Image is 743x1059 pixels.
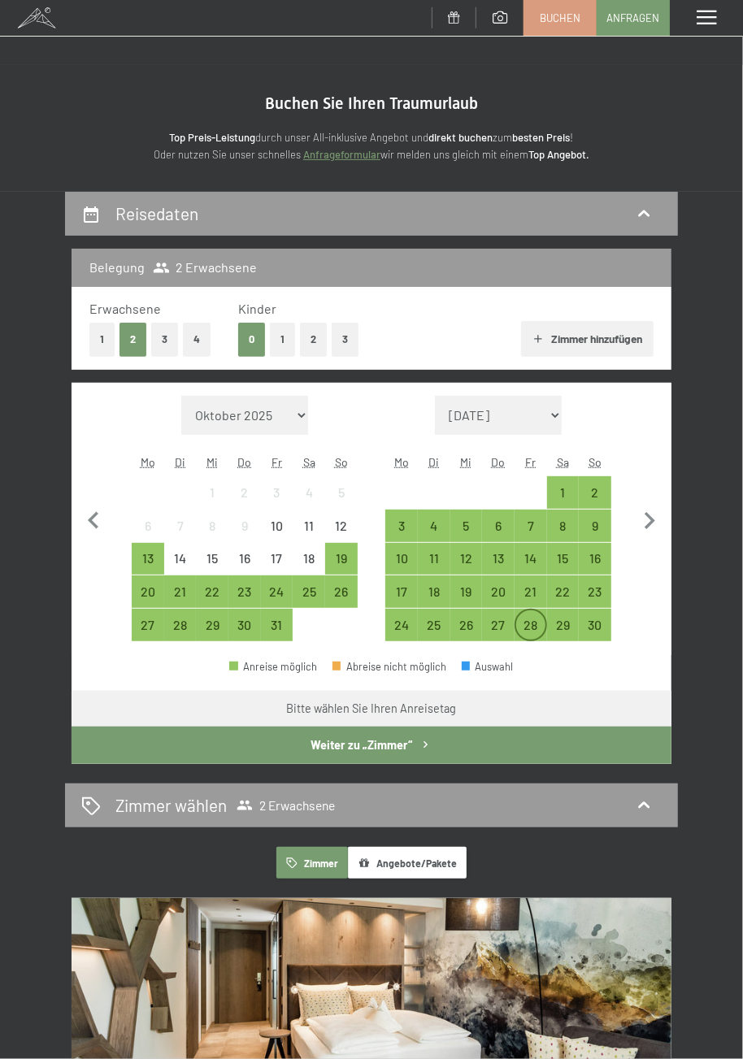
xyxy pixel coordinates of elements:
[394,455,409,469] abbr: Montag
[198,552,227,581] div: 15
[228,609,261,641] div: Anreise möglich
[265,93,478,113] span: Buchen Sie Ihren Traumurlaub
[325,543,358,575] div: Sun Oct 19 2025
[516,519,545,549] div: 7
[293,543,325,575] div: Sat Oct 18 2025
[580,552,610,581] div: 16
[198,486,227,515] div: 1
[198,618,227,648] div: 29
[549,552,578,581] div: 15
[418,510,450,542] div: Tue Nov 04 2025
[579,510,611,542] div: Anreise möglich
[164,609,197,641] div: Anreise möglich
[632,396,667,642] button: Nächster Monat
[300,323,327,356] button: 2
[525,455,536,469] abbr: Freitag
[263,585,292,614] div: 24
[335,455,348,469] abbr: Sonntag
[293,575,325,608] div: Sat Oct 25 2025
[166,618,195,648] div: 28
[293,510,325,542] div: Sat Oct 11 2025
[261,543,293,575] div: Fri Oct 17 2025
[164,575,197,608] div: Tue Oct 21 2025
[579,609,611,641] div: Anreise möglich
[230,618,259,648] div: 30
[515,510,547,542] div: Anreise möglich
[482,609,515,641] div: Anreise möglich
[516,585,545,614] div: 21
[332,662,446,672] div: Abreise nicht möglich
[549,486,578,515] div: 1
[76,396,111,642] button: Vorheriger Monat
[132,543,164,575] div: Anreise möglich
[238,301,276,316] span: Kinder
[228,510,261,542] div: Anreise nicht möglich
[196,609,228,641] div: Wed Oct 29 2025
[293,510,325,542] div: Anreise nicht möglich
[261,609,293,641] div: Anreise möglich
[153,258,258,276] span: 2 Erwachsene
[462,662,514,672] div: Auswahl
[164,543,197,575] div: Anreise nicht möglich
[261,476,293,509] div: Anreise nicht möglich
[385,609,418,641] div: Anreise möglich
[166,585,195,614] div: 21
[230,552,259,581] div: 16
[325,543,358,575] div: Anreise möglich
[579,609,611,641] div: Sun Nov 30 2025
[452,618,481,648] div: 26
[230,585,259,614] div: 23
[164,575,197,608] div: Anreise möglich
[482,575,515,608] div: Anreise möglich
[238,323,265,356] button: 0
[229,662,317,672] div: Anreise möglich
[419,618,449,648] div: 25
[452,552,481,581] div: 12
[515,609,547,641] div: Anreise möglich
[132,575,164,608] div: Mon Oct 20 2025
[515,543,547,575] div: Anreise möglich
[579,476,611,509] div: Anreise möglich
[196,510,228,542] div: Anreise nicht möglich
[237,797,335,814] span: 2 Erwachsene
[482,575,515,608] div: Thu Nov 20 2025
[450,609,483,641] div: Anreise möglich
[547,609,580,641] div: Anreise möglich
[237,455,251,469] abbr: Donnerstag
[579,543,611,575] div: Sun Nov 16 2025
[385,609,418,641] div: Mon Nov 24 2025
[385,510,418,542] div: Mon Nov 03 2025
[166,552,195,581] div: 14
[385,543,418,575] div: Anreise möglich
[325,575,358,608] div: Anreise möglich
[261,510,293,542] div: Anreise nicht möglich
[228,476,261,509] div: Anreise nicht möglich
[482,510,515,542] div: Thu Nov 06 2025
[196,476,228,509] div: Wed Oct 01 2025
[89,301,161,316] span: Erwachsene
[133,585,163,614] div: 20
[196,575,228,608] div: Anreise möglich
[325,476,358,509] div: Anreise nicht möglich
[547,543,580,575] div: Anreise möglich
[484,552,513,581] div: 13
[327,486,356,515] div: 5
[263,552,292,581] div: 17
[261,609,293,641] div: Fri Oct 31 2025
[579,476,611,509] div: Sun Nov 02 2025
[198,519,227,549] div: 8
[418,510,450,542] div: Anreise möglich
[482,543,515,575] div: Thu Nov 13 2025
[492,455,506,469] abbr: Donnerstag
[452,519,481,549] div: 5
[607,11,660,25] span: Anfragen
[428,455,439,469] abbr: Dienstag
[484,585,513,614] div: 20
[547,543,580,575] div: Sat Nov 15 2025
[549,618,578,648] div: 29
[89,258,145,276] h3: Belegung
[206,455,218,469] abbr: Mittwoch
[72,727,671,764] button: Weiter zu „Zimmer“
[524,1,596,35] a: Buchen
[198,585,227,614] div: 22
